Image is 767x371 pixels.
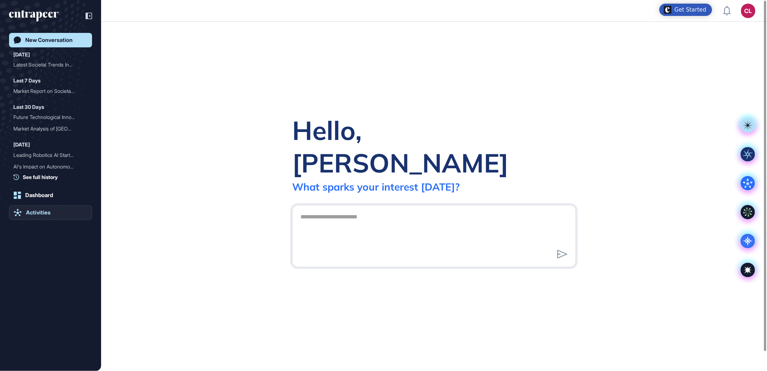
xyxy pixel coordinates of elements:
[13,85,88,97] div: Market Report on Societal Trends
[664,6,672,14] img: launcher-image-alternative-text
[13,173,92,181] a: See full history
[13,123,88,135] div: Market Analysis of Japan's Automotive Industry and Related Technologies: Trends, Key Players, and...
[13,161,82,172] div: AI's Impact on Autonomous...
[13,76,40,85] div: Last 7 Days
[13,140,30,149] div: [DATE]
[13,161,88,172] div: AI's Impact on Autonomous Driving in the Automotive Industry
[292,180,460,193] div: What sparks your interest [DATE]?
[13,111,82,123] div: Future Technological Inno...
[659,4,712,16] div: Open Get Started checklist
[13,59,82,71] div: Latest Societal Trends In...
[13,50,30,59] div: [DATE]
[292,114,576,179] div: Hello, [PERSON_NAME]
[13,123,82,135] div: Market Analysis of [GEOGRAPHIC_DATA]'...
[25,192,53,199] div: Dashboard
[13,59,88,71] div: Latest Societal Trends Influencing the Automotive Industry
[13,103,44,111] div: Last 30 Days
[9,188,92,202] a: Dashboard
[675,6,706,13] div: Get Started
[25,37,73,43] div: New Conversation
[13,85,82,97] div: Market Report on Societal...
[23,173,58,181] span: See full history
[13,111,88,123] div: Future Technological Innovations in the Automotive Industry by 2035
[26,209,51,216] div: Activities
[9,205,92,220] a: Activities
[13,149,88,161] div: Leading Robotics AI Startups in the USA
[13,149,82,161] div: Leading Robotics AI Start...
[9,10,58,22] div: entrapeer-logo
[741,4,755,18] button: CL
[9,33,92,47] a: New Conversation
